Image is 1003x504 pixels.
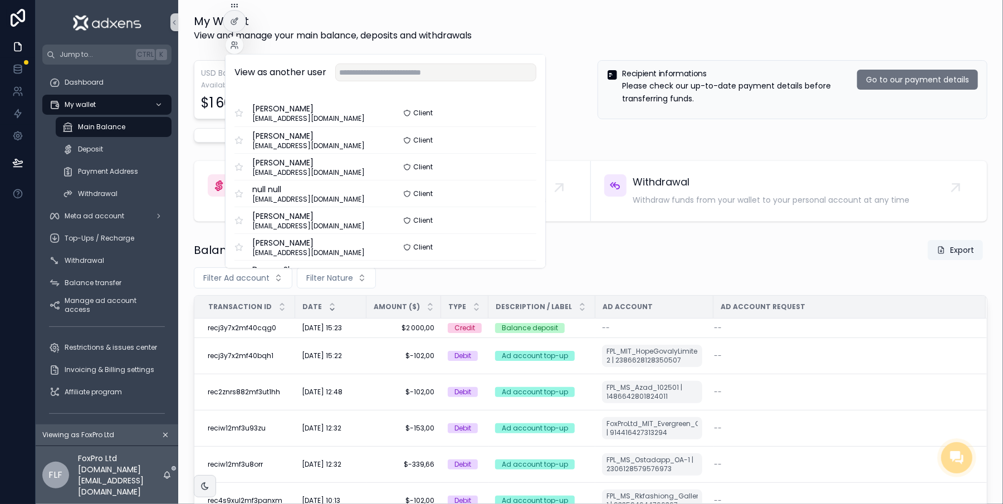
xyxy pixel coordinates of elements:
span: $-102,00 [373,351,434,360]
span: Client [413,136,433,145]
span: $-153,00 [373,424,434,433]
a: Withdrawal [42,251,172,271]
div: Ad account top-up [502,423,568,433]
a: Manage ad account access [42,295,172,315]
span: Balance transfer [65,278,121,287]
a: DepositMake a deposit and start allocating ad budgets to all your advertising accounts [194,161,591,221]
span: [EMAIL_ADDRESS][DOMAIN_NAME] [252,222,365,231]
span: FoxProLtd_MIT_Evergreen_Online_Fashion_112026 | 914416427313294 [606,419,698,437]
span: -- [714,351,722,360]
span: [EMAIL_ADDRESS][DOMAIN_NAME] [252,114,365,123]
span: Withdrawal [633,174,910,190]
span: Type [448,302,466,311]
span: FPL_MS_Azad_102501 | 1486642801824011 [606,383,698,401]
p: FoxPro Ltd [DOMAIN_NAME][EMAIL_ADDRESS][DOMAIN_NAME] [78,453,163,497]
span: [PERSON_NAME] [252,103,365,114]
span: [DATE] 12:32 [302,460,341,469]
span: [EMAIL_ADDRESS][DOMAIN_NAME] [252,195,365,204]
span: Viewing as FoxPro Ltd [42,430,114,439]
span: Available funds [201,81,477,90]
span: Affiliate program [65,388,122,397]
span: Jump to... [60,50,131,59]
span: $-102,00 [373,388,434,397]
span: Payment Address [78,167,138,176]
div: $1 603,20 [201,94,258,112]
span: Deposit [78,145,103,154]
h5: Recipient informations [623,70,849,77]
a: Payment Address [56,162,172,182]
div: Ad account top-up [502,387,568,397]
span: View and manage your main balance, deposits and withdrawals [194,29,472,42]
span: Client [413,243,433,252]
span: -- [714,388,722,397]
a: FPL_MIT_HopeGovalyLimited_102404-2 | 2386628128350507 [602,345,702,367]
span: [DATE] 15:22 [302,351,342,360]
button: Select Button [194,267,292,288]
span: Client [413,189,433,198]
a: FoxProLtd_MIT_Evergreen_Online_Fashion_112026 | 914416427313294 [602,417,702,439]
a: Invoicing & Billing settings [42,360,172,380]
span: [EMAIL_ADDRESS][DOMAIN_NAME] [252,141,365,150]
span: Invoicing & Billing settings [65,365,154,374]
span: Withdraw funds from your wallet to your personal account at any time [633,194,910,205]
span: null null [252,184,365,195]
span: $-339,66 [373,460,434,469]
span: FPL_MIT_HopeGovalyLimited_102404-2 | 2386628128350507 [606,347,698,365]
span: Withdrawal [65,256,104,265]
span: [PERSON_NAME] [252,157,365,168]
a: Main Balance [56,117,172,137]
div: reciw12mf3u8orr [208,460,288,469]
span: Client [413,216,433,225]
div: recj3y7x2mf40bqh1 [208,351,288,360]
button: Go to our payment details [857,70,978,90]
div: Debit [454,387,471,397]
span: [DATE] 15:23 [302,324,342,332]
a: FPL_MS_Azad_102501 | 1486642801824011 [602,381,702,403]
span: Description / label [496,302,572,311]
span: Filter Ad account [203,272,270,283]
span: FPL_MS_Ostadapp_OA-1 | 2306128579576973 [606,456,698,473]
span: [PERSON_NAME] [252,130,365,141]
div: Ad account top-up [502,351,568,361]
span: Amount ($) [374,302,420,311]
a: WithdrawalWithdraw funds from your wallet to your personal account at any time [591,161,987,221]
a: Withdrawal [56,184,172,204]
h1: My Wallet [194,13,472,29]
a: FPL_MS_Ostadapp_OA-1 | 2306128579576973 [602,453,702,476]
span: FLf [49,468,63,482]
span: $2 000,00 [373,324,434,332]
div: Ad account top-up [502,459,568,469]
span: [PERSON_NAME] [252,237,365,248]
span: -- [714,424,722,433]
span: Client [413,109,433,118]
span: [EMAIL_ADDRESS][DOMAIN_NAME] [252,168,365,177]
span: Date [302,302,322,311]
span: Ad account request [721,302,805,311]
button: Select Button [297,267,376,288]
img: App logo [72,13,141,31]
div: Debit [454,351,471,361]
div: Debit [454,459,471,469]
span: [EMAIL_ADDRESS][DOMAIN_NAME] [252,248,365,257]
span: [DATE] 12:48 [302,388,343,397]
span: -- [714,460,722,469]
span: Dashboard [65,78,104,87]
a: Top-Ups / Recharge [42,228,172,248]
a: Balance transfer [42,273,172,293]
span: Go to our payment details [866,74,969,85]
h2: View as another user [234,66,326,79]
div: recj3y7x2mf40cqg0 [208,324,288,332]
h3: USD Balance [201,67,477,79]
span: Meta ad account [65,212,124,221]
div: Credit [454,323,475,333]
span: [PERSON_NAME] [252,211,365,222]
a: Restrictions & issues center [42,337,172,358]
span: Manage ad account access [65,296,160,314]
span: Transaction ID [208,302,272,311]
p: Please check our up-to-date payment details before transferring funds. [623,80,849,105]
span: Ad account [603,302,653,311]
a: Dashboard [42,72,172,92]
div: Balance deposit [502,323,558,333]
h1: Balance transactions history [194,242,356,258]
